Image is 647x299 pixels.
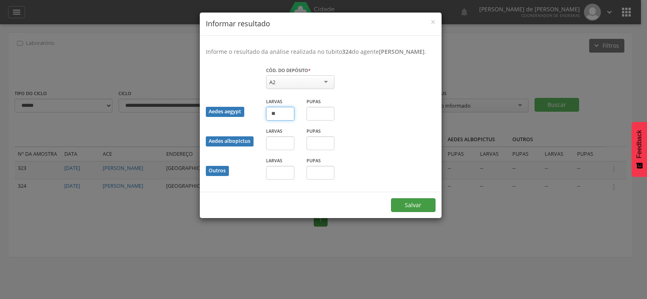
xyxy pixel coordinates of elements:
[632,122,647,177] button: Feedback - Mostrar pesquisa
[266,98,282,105] label: Larvas
[266,157,282,164] label: Larvas
[266,128,282,134] label: Larvas
[391,198,436,212] button: Salvar
[266,67,311,74] label: Cód. do depósito
[431,16,436,28] span: ×
[379,48,425,55] b: [PERSON_NAME]
[269,78,275,86] div: A2
[206,136,254,146] div: Aedes albopictus
[206,107,244,117] div: Aedes aegypt
[206,19,436,29] h4: Informar resultado
[342,48,352,55] b: 324
[307,98,321,105] label: Pupas
[206,48,436,56] p: Informe o resultado da análise realizada no tubito do agente .
[307,128,321,134] label: Pupas
[307,157,321,164] label: Pupas
[206,166,229,176] div: Outros
[431,18,436,26] button: Close
[636,130,643,158] span: Feedback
